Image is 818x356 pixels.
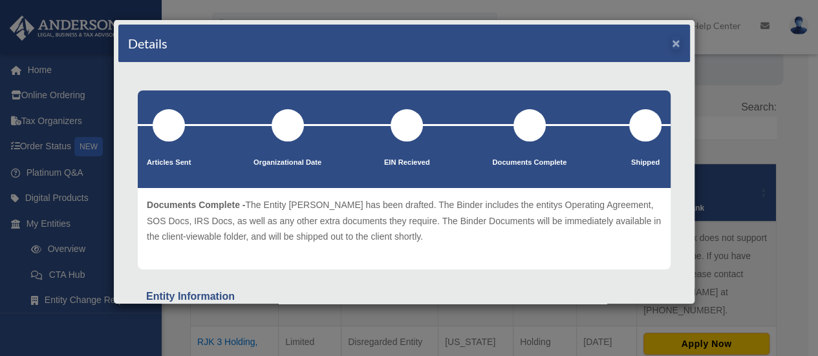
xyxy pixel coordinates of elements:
span: Documents Complete - [147,200,245,210]
p: Articles Sent [147,156,191,169]
p: EIN Recieved [384,156,430,169]
h4: Details [128,34,167,52]
p: Documents Complete [492,156,566,169]
p: Organizational Date [253,156,321,169]
div: Entity Information [146,288,662,306]
p: The Entity [PERSON_NAME] has been drafted. The Binder includes the entitys Operating Agreement, S... [147,197,662,245]
button: × [672,36,680,50]
p: Shipped [629,156,662,169]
